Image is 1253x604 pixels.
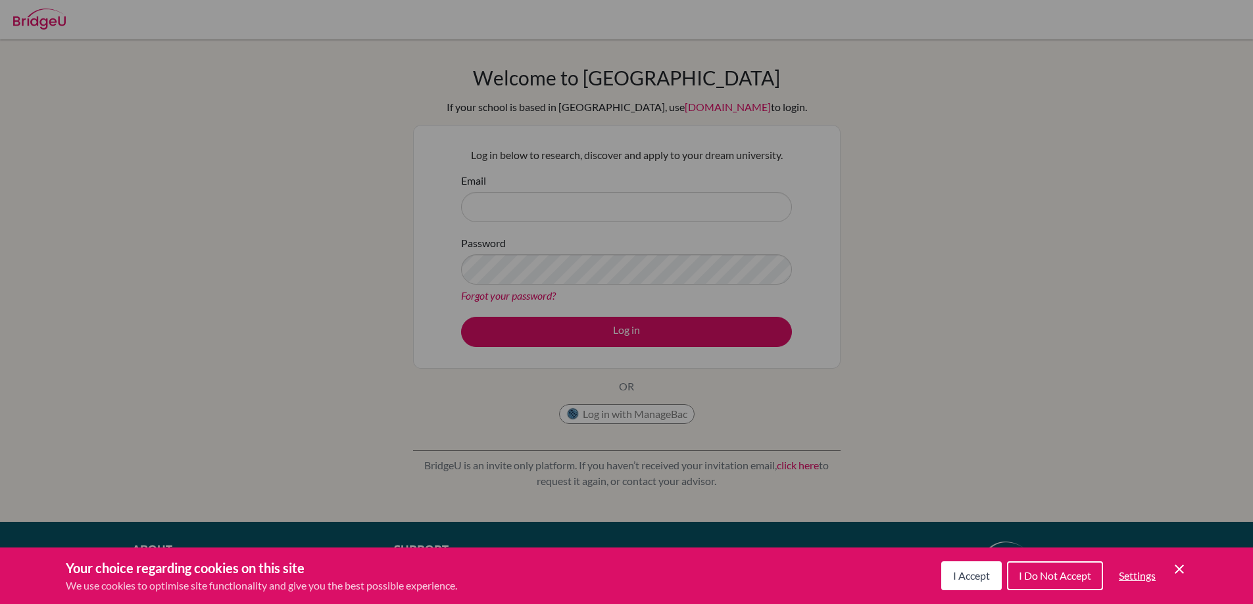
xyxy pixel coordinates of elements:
[1171,561,1187,577] button: Save and close
[953,569,990,582] span: I Accept
[66,558,457,578] h3: Your choice regarding cookies on this site
[66,578,457,593] p: We use cookies to optimise site functionality and give you the best possible experience.
[1019,569,1091,582] span: I Do Not Accept
[1119,569,1156,582] span: Settings
[941,561,1002,590] button: I Accept
[1007,561,1103,590] button: I Do Not Accept
[1108,563,1166,589] button: Settings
